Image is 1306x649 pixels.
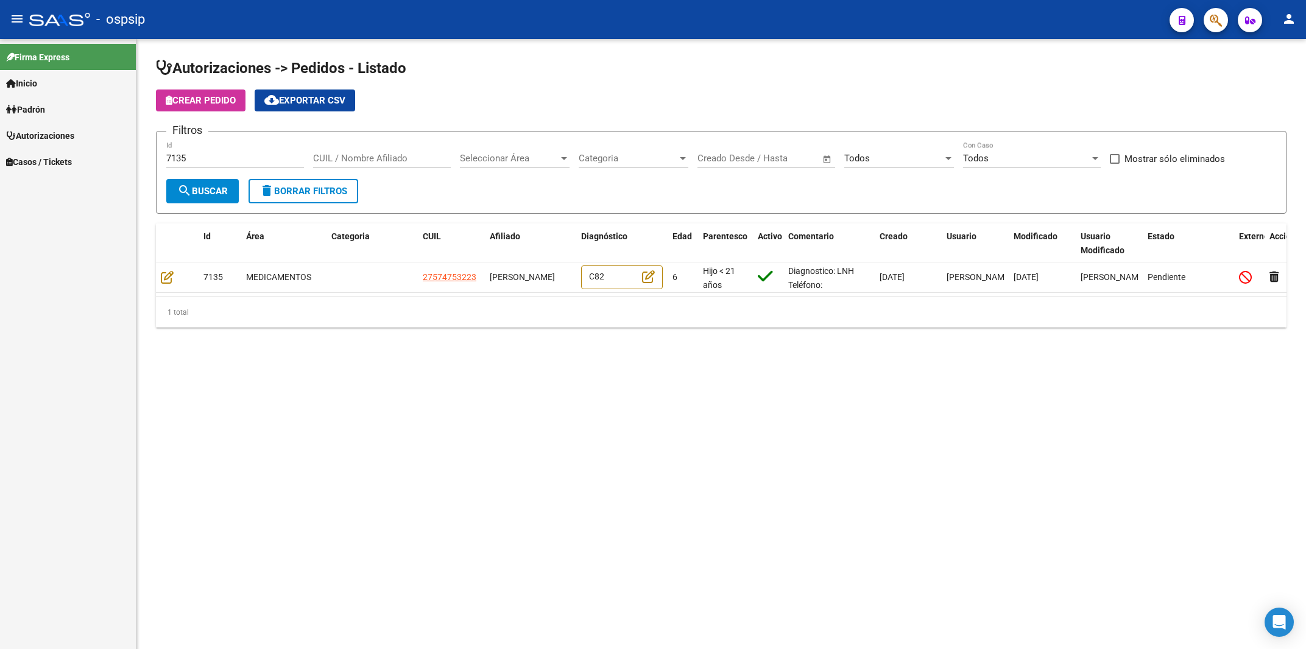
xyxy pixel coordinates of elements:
span: Borrar Filtros [259,186,347,197]
button: Crear Pedido [156,89,245,111]
span: - ospsip [96,6,145,33]
span: [DATE] [880,272,905,282]
mat-icon: cloud_download [264,93,279,107]
span: Autorizaciones -> Pedidos - Listado [156,60,406,77]
datatable-header-cell: Diagnóstico [576,223,668,264]
div: C82 [581,265,663,289]
button: Exportar CSV [255,89,355,111]
span: Usuario [947,231,976,241]
span: Parentesco [703,231,747,241]
datatable-header-cell: Externo [1234,223,1265,264]
button: Borrar Filtros [249,179,358,203]
span: Edad [672,231,692,241]
span: Categoria [579,153,677,164]
input: Fecha fin [758,153,817,164]
datatable-header-cell: Estado [1143,223,1234,264]
span: Externo [1239,231,1269,241]
button: Buscar [166,179,239,203]
span: Hijo < 21 años [703,266,735,290]
datatable-header-cell: CUIL [418,223,485,264]
span: Modificado [1014,231,1057,241]
span: Seleccionar Área [460,153,559,164]
div: 1 total [156,297,1287,328]
span: MEDICAMENTOS [246,272,311,282]
span: Exportar CSV [264,95,345,106]
span: [PERSON_NAME] [490,272,555,282]
datatable-header-cell: Id [199,223,241,264]
span: Todos [963,153,989,164]
span: Creado [880,231,908,241]
span: Buscar [177,186,228,197]
datatable-header-cell: Modificado [1009,223,1076,264]
datatable-header-cell: Parentesco [698,223,753,264]
span: Activo [758,231,782,241]
button: Open calendar [821,152,835,166]
span: Categoria [331,231,370,241]
input: Fecha inicio [697,153,747,164]
div: Pendiente [1148,270,1229,284]
datatable-header-cell: Usuario Modificado [1076,223,1143,264]
span: 6 [672,272,677,282]
span: Id [203,231,211,241]
h3: Filtros [166,122,208,139]
datatable-header-cell: Área [241,223,326,264]
datatable-header-cell: Comentario [783,223,875,264]
span: 27574753223 [423,272,476,282]
datatable-header-cell: Creado [875,223,942,264]
span: Comentario [788,231,834,241]
span: Mostrar sólo eliminados [1124,152,1225,166]
span: Área [246,231,264,241]
datatable-header-cell: Categoria [326,223,418,264]
span: [DATE] [1014,272,1039,282]
span: Casos / Tickets [6,155,72,169]
span: Acción [1269,231,1296,241]
span: Autorizaciones [6,129,74,142]
mat-icon: person [1282,12,1296,26]
span: Crear Pedido [166,95,236,106]
span: Firma Express [6,51,69,64]
mat-icon: search [177,183,192,198]
span: 7135 [203,272,223,282]
datatable-header-cell: Activo [753,223,783,264]
div: Open Intercom Messenger [1265,608,1294,637]
span: Estado [1148,231,1174,241]
span: [PERSON_NAME] [947,272,1012,282]
span: CUIL [423,231,441,241]
datatable-header-cell: Edad [668,223,698,264]
datatable-header-cell: Usuario [942,223,1009,264]
span: Afiliado [490,231,520,241]
mat-icon: delete [259,183,274,198]
span: Diagnostico: LNH Teléfono: [PHONE_NUMBER] (PADRE) LOCALIDAD: AMBA Correo electrónico: [PERSON_NAM... [788,266,870,442]
datatable-header-cell: Afiliado [485,223,576,264]
span: Inicio [6,77,37,90]
span: [PERSON_NAME] [1081,272,1146,282]
mat-icon: menu [10,12,24,26]
span: Usuario Modificado [1081,231,1124,255]
span: Padrón [6,103,45,116]
span: Diagnóstico [581,231,627,241]
span: Todos [844,153,870,164]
